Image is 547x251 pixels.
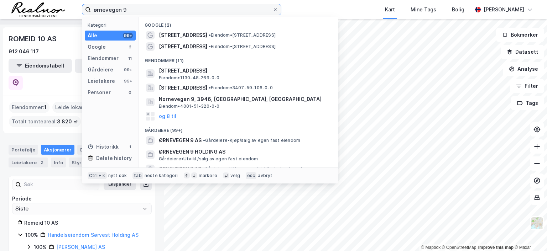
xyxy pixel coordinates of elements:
div: Portefølje [9,145,38,155]
a: Handelseiendom Sørvest Holding AS [48,232,139,238]
div: Styret [69,157,98,167]
div: [PERSON_NAME] [484,5,524,14]
div: Gårdeiere (99+) [139,122,338,135]
button: Bokmerker [496,28,544,42]
div: 99+ [123,67,133,73]
div: 1 [127,144,133,150]
div: 2 [127,44,133,50]
img: Z [530,217,544,230]
div: Bolig [452,5,464,14]
div: Aksjonærer [41,145,74,155]
a: Improve this map [478,245,514,250]
div: Eiendommer [77,145,121,155]
span: • [209,32,211,38]
button: Ekspander [104,179,136,190]
button: og 8 til [159,112,176,121]
div: Totalt tomteareal : [9,116,81,127]
div: Delete history [96,154,132,162]
span: [STREET_ADDRESS] [159,31,207,39]
span: Eiendom • 3407-59-106-0-0 [209,85,273,91]
input: Søk på adresse, matrikkel, gårdeiere, leietakere eller personer [91,4,272,15]
span: • [209,85,211,90]
span: ØRNEVEGEN 9 HOLDING AS [159,148,330,156]
div: Leide lokasjoner : [52,102,103,113]
button: Leietakertabell [75,59,138,73]
div: Alle [88,31,97,40]
div: Kart [385,5,395,14]
span: [STREET_ADDRESS] [159,84,207,92]
div: Leietakere [9,157,48,167]
iframe: Chat Widget [511,217,547,251]
div: 912 046 117 [9,47,39,56]
div: avbryt [258,173,272,178]
div: Romeid 10 AS [24,219,146,227]
span: Eiendom • 1130-48-269-0-0 [159,75,220,81]
div: 100% [25,231,38,239]
div: Info [51,157,66,167]
a: [PERSON_NAME] AS [56,244,105,250]
button: Eiendomstabell [9,59,72,73]
button: Tags [511,96,544,110]
div: Ctrl + k [88,172,107,179]
div: Leietakere [88,77,115,85]
div: velg [230,173,240,178]
span: Gårdeiere • Kjøp/salg av egen fast eiendom [203,138,300,143]
div: Kategori [88,22,136,28]
div: Personer [88,88,111,97]
div: markere [199,173,217,178]
div: esc [246,172,257,179]
div: 99+ [123,33,133,38]
div: 11 [127,55,133,61]
input: Søk [21,179,99,190]
div: Eiendommer [88,54,119,63]
span: Gårdeiere • Utl. av egen/leid fast eiendom el. [203,166,303,172]
span: Nornevegen 9, 3946, [GEOGRAPHIC_DATA], [GEOGRAPHIC_DATA] [159,95,330,103]
div: Gårdeiere [88,65,113,74]
button: Datasett [501,45,544,59]
span: Eiendom • 4001-51-320-0-0 [159,103,220,109]
button: Filter [510,79,544,93]
div: tab [132,172,143,179]
span: ØRNEVEGEN 7 AS [159,165,201,173]
a: Mapbox [421,245,441,250]
span: ØRNEVEGEN 9 AS [159,136,202,145]
div: 99+ [123,78,133,84]
span: • [203,138,205,143]
div: Eiendommer (11) [139,52,338,65]
div: ROMEID 10 AS [9,33,58,44]
button: Open [142,206,148,212]
div: Eiendommer : [9,102,50,113]
span: 3 820 ㎡ [57,117,78,126]
div: Mine Tags [411,5,436,14]
div: Historikk [88,143,119,151]
a: OpenStreetMap [442,245,476,250]
span: • [203,166,205,171]
button: Analyse [503,62,544,76]
div: Kontrollprogram for chat [511,217,547,251]
span: 1 [44,103,47,112]
div: Periode [12,194,152,203]
img: realnor-logo.934646d98de889bb5806.png [11,2,65,17]
span: Gårdeiere • Utvikl./salg av egen fast eiendom [159,156,258,162]
span: Eiendom • [STREET_ADDRESS] [209,44,276,49]
div: Google [88,43,106,51]
span: [STREET_ADDRESS] [159,66,330,75]
span: [STREET_ADDRESS] [159,42,207,51]
div: neste kategori [145,173,178,178]
span: • [209,44,211,49]
div: 0 [127,90,133,95]
span: Eiendom • [STREET_ADDRESS] [209,32,276,38]
div: 2 [38,159,45,166]
input: ClearOpen [12,203,151,214]
div: Google (2) [139,17,338,30]
div: nytt søk [108,173,127,178]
